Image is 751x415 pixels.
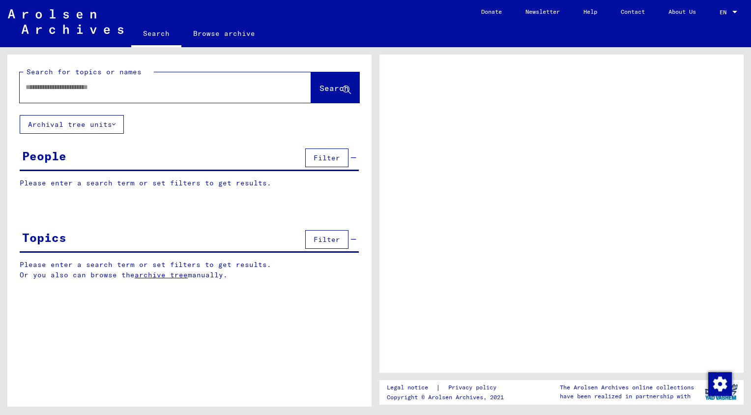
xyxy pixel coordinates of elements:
[387,393,508,402] p: Copyright © Arolsen Archives, 2021
[387,383,436,393] a: Legal notice
[22,147,66,165] div: People
[305,230,348,249] button: Filter
[387,383,508,393] div: |
[314,153,340,162] span: Filter
[27,67,142,76] mat-label: Search for topics or names
[305,148,348,167] button: Filter
[131,22,181,47] a: Search
[181,22,267,45] a: Browse archive
[720,9,730,16] span: EN
[708,372,732,396] img: Change consent
[560,383,694,392] p: The Arolsen Archives online collections
[319,83,349,93] span: Search
[20,260,359,280] p: Please enter a search term or set filters to get results. Or you also can browse the manually.
[703,380,740,404] img: yv_logo.png
[135,270,188,279] a: archive tree
[560,392,694,401] p: have been realized in partnership with
[20,178,359,188] p: Please enter a search term or set filters to get results.
[708,372,731,395] div: Change consent
[440,383,508,393] a: Privacy policy
[22,229,66,246] div: Topics
[20,115,124,134] button: Archival tree units
[314,235,340,244] span: Filter
[311,72,359,103] button: Search
[8,9,123,34] img: Arolsen_neg.svg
